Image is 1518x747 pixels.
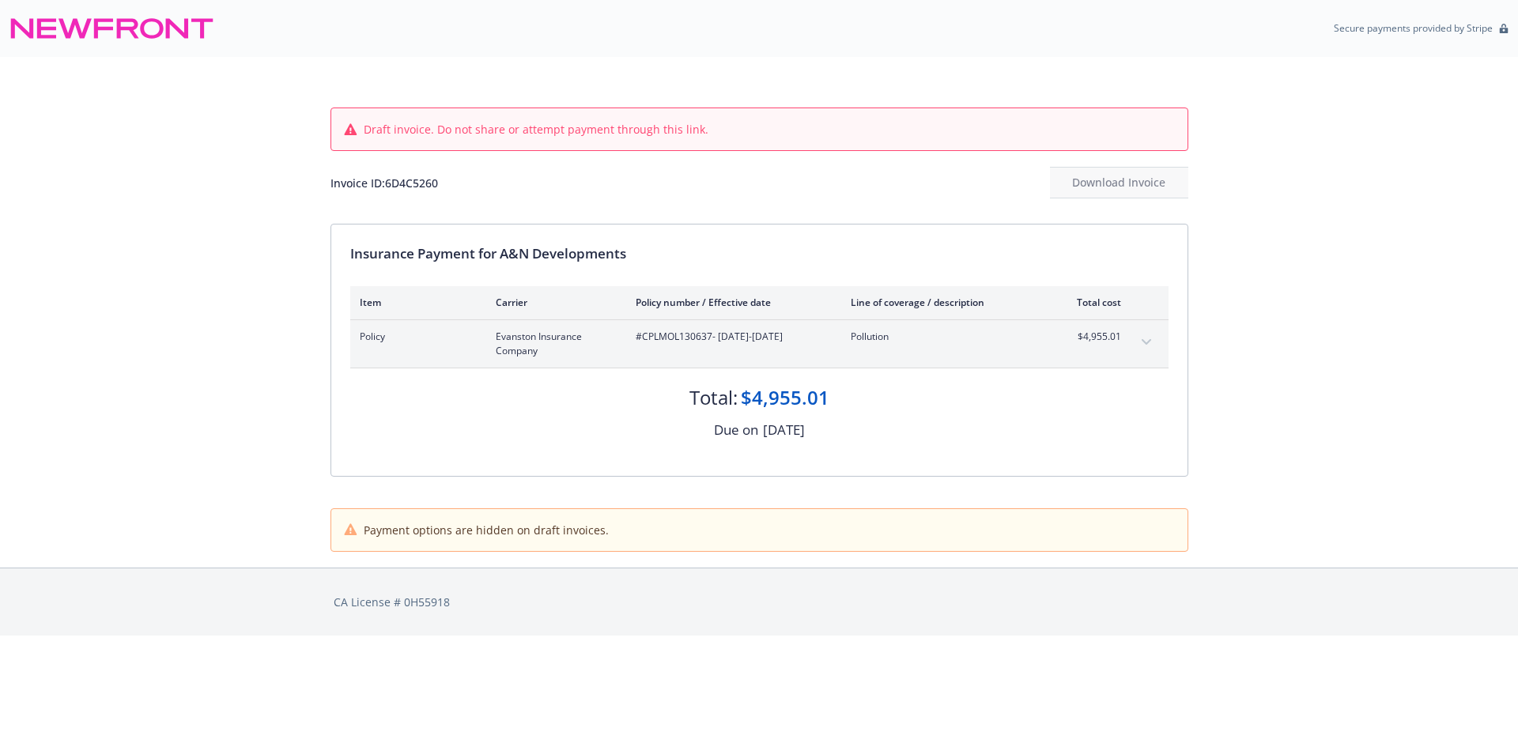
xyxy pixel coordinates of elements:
[330,175,438,191] div: Invoice ID: 6D4C5260
[1062,330,1121,344] span: $4,955.01
[360,296,470,309] div: Item
[636,296,825,309] div: Policy number / Effective date
[741,384,829,411] div: $4,955.01
[851,296,1037,309] div: Line of coverage / description
[1334,21,1493,35] p: Secure payments provided by Stripe
[334,594,1185,610] div: CA License # 0H55918
[350,320,1169,368] div: PolicyEvanston Insurance Company#CPLMOL130637- [DATE]-[DATE]Pollution$4,955.01expand content
[1134,330,1159,355] button: expand content
[496,330,610,358] span: Evanston Insurance Company
[364,121,708,138] span: Draft invoice. Do not share or attempt payment through this link.
[689,384,738,411] div: Total:
[1062,296,1121,309] div: Total cost
[1050,168,1188,198] div: Download Invoice
[496,296,610,309] div: Carrier
[350,243,1169,264] div: Insurance Payment for A&N Developments
[360,330,470,344] span: Policy
[364,522,609,538] span: Payment options are hidden on draft invoices.
[851,330,1037,344] span: Pollution
[1050,167,1188,198] button: Download Invoice
[636,330,825,344] span: #CPLMOL130637 - [DATE]-[DATE]
[714,420,758,440] div: Due on
[763,420,805,440] div: [DATE]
